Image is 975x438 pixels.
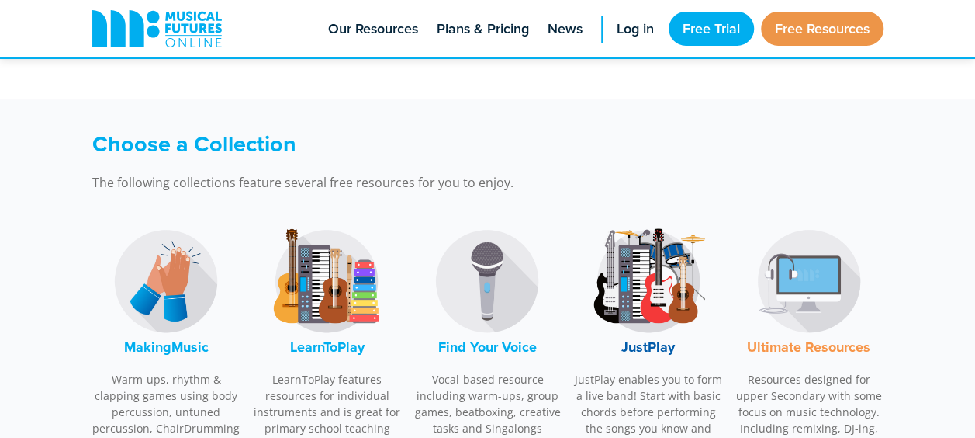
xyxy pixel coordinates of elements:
span: Plans & Pricing [437,19,529,40]
font: LearnToPlay [289,337,364,357]
img: Music Technology Logo [751,223,867,339]
a: Free Resources [761,12,883,46]
font: Find Your Voice [438,337,537,357]
img: LearnToPlay Logo [268,223,385,339]
img: JustPlay Logo [590,223,707,339]
p: Vocal-based resource including warm-ups, group games, beatboxing, creative tasks and Singalongs [413,371,562,436]
img: MakingMusic Logo [108,223,224,339]
font: Ultimate Resources [747,337,870,357]
font: JustPlay [621,337,675,357]
img: Find Your Voice Logo [429,223,545,339]
h3: Choose a Collection [92,130,697,158]
span: Log in [617,19,654,40]
p: The following collections feature several free resources for you to enjoy. [92,173,697,192]
span: Our Resources [328,19,418,40]
span: News [548,19,583,40]
font: MakingMusic [124,337,209,357]
a: Free Trial [669,12,754,46]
